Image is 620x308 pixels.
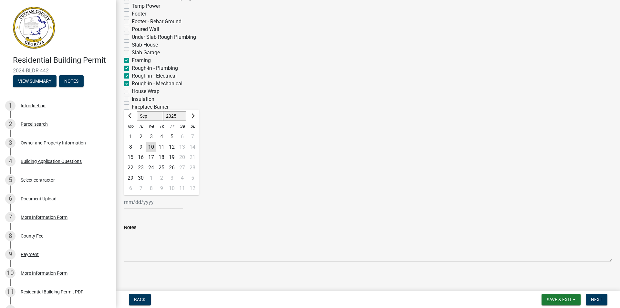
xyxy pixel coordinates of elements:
[146,183,156,194] div: Wednesday, October 8, 2025
[13,75,57,87] button: View Summary
[177,121,187,132] div: Sa
[156,173,167,183] div: Thursday, October 2, 2025
[129,294,151,305] button: Back
[156,173,167,183] div: 2
[136,152,146,163] div: 16
[132,64,178,72] label: Rough-in - Plumbing
[5,175,15,185] div: 5
[146,152,156,163] div: 17
[586,294,607,305] button: Next
[21,196,57,201] div: Document Upload
[132,2,160,10] label: Temp Power
[146,163,156,173] div: 24
[5,156,15,166] div: 4
[146,163,156,173] div: Wednesday, September 24, 2025
[167,173,177,183] div: Friday, October 3, 2025
[136,132,146,142] div: Tuesday, September 2, 2025
[167,152,177,163] div: Friday, September 19, 2025
[13,79,57,84] wm-modal-confirm: Summary
[5,119,15,129] div: 2
[137,111,163,121] select: Select month
[132,72,177,80] label: Rough-in - Electrical
[21,159,82,164] div: Building Application Questions
[156,132,167,142] div: Thursday, September 4, 2025
[167,163,177,173] div: Friday, September 26, 2025
[136,173,146,183] div: Tuesday, September 30, 2025
[167,142,177,152] div: Friday, September 12, 2025
[136,142,146,152] div: Tuesday, September 9, 2025
[167,163,177,173] div: 26
[5,287,15,297] div: 11
[59,79,84,84] wm-modal-confirm: Notes
[125,142,136,152] div: 8
[125,163,136,173] div: Monday, September 22, 2025
[132,41,158,49] label: Slab House
[146,121,156,132] div: We
[5,212,15,222] div: 7
[156,142,167,152] div: 11
[21,122,48,126] div: Parcel search
[21,271,67,275] div: More Information Form
[125,173,136,183] div: Monday, September 29, 2025
[156,142,167,152] div: Thursday, September 11, 2025
[21,178,55,182] div: Select contractor
[156,152,167,163] div: Thursday, September 18, 2025
[136,121,146,132] div: Tu
[156,183,167,194] div: Thursday, October 9, 2025
[134,297,146,302] span: Back
[136,163,146,173] div: 23
[167,183,177,194] div: Friday, October 10, 2025
[167,121,177,132] div: Fr
[136,183,146,194] div: Tuesday, October 7, 2025
[125,142,136,152] div: Monday, September 8, 2025
[125,183,136,194] div: 6
[547,297,572,302] span: Save & Exit
[132,57,151,64] label: Framing
[187,121,198,132] div: Su
[156,152,167,163] div: 18
[21,141,86,145] div: Owner and Property Information
[5,231,15,241] div: 8
[132,103,169,111] label: Fireplace Barrier
[146,173,156,183] div: Wednesday, October 1, 2025
[591,297,602,302] span: Next
[21,103,46,108] div: Introduction
[125,132,136,142] div: 1
[5,249,15,260] div: 9
[136,142,146,152] div: 9
[146,142,156,152] div: 10
[132,80,182,88] label: Rough-in - Mechanical
[5,268,15,278] div: 10
[132,49,160,57] label: Slab Garage
[156,163,167,173] div: Thursday, September 25, 2025
[189,111,196,121] button: Next month
[167,183,177,194] div: 10
[13,68,103,74] span: 2024-BLDR-442
[132,88,160,95] label: House Wrap
[21,290,83,294] div: Residential Building Permit PDF
[124,226,136,230] label: Notes
[127,111,134,121] button: Previous month
[59,75,84,87] button: Notes
[167,142,177,152] div: 12
[125,152,136,163] div: Monday, September 15, 2025
[167,152,177,163] div: 19
[542,294,581,305] button: Save & Exit
[136,152,146,163] div: Tuesday, September 16, 2025
[132,33,196,41] label: Under Slab Rough Plumbing
[5,138,15,148] div: 3
[21,215,67,219] div: More Information Form
[146,152,156,163] div: Wednesday, September 17, 2025
[125,173,136,183] div: 29
[125,121,136,132] div: Mo
[167,173,177,183] div: 3
[21,252,39,257] div: Payment
[136,183,146,194] div: 7
[146,183,156,194] div: 8
[13,7,55,49] img: Putnam County, Georgia
[146,142,156,152] div: Wednesday, September 10, 2025
[156,132,167,142] div: 4
[167,132,177,142] div: Friday, September 5, 2025
[125,132,136,142] div: Monday, September 1, 2025
[5,101,15,111] div: 1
